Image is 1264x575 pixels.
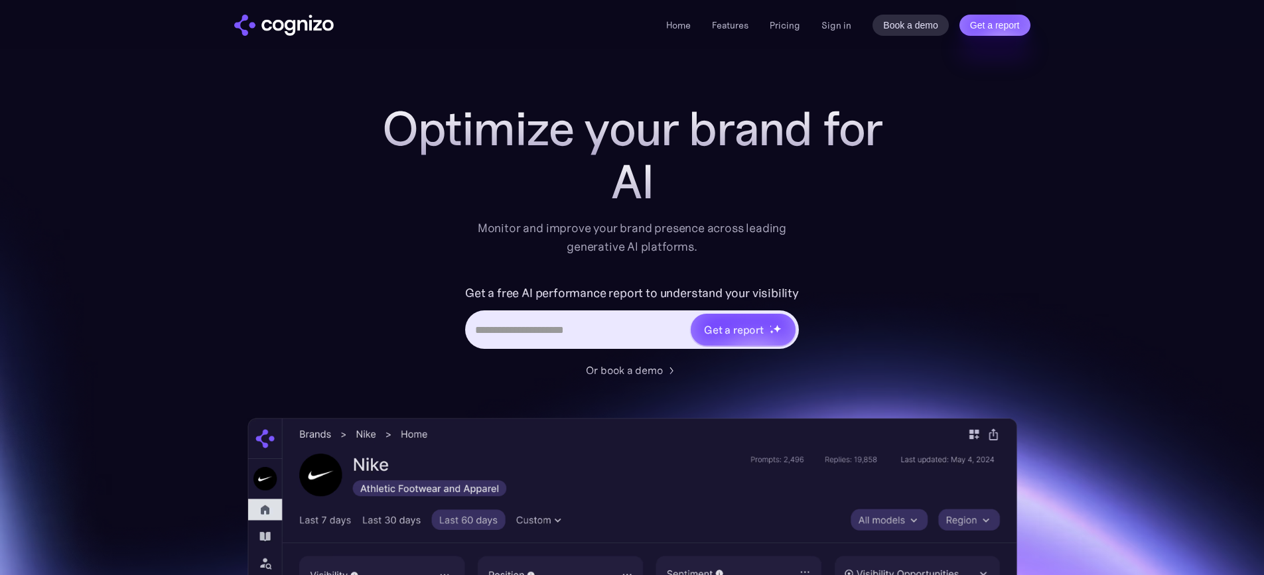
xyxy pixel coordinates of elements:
[234,15,334,36] a: home
[704,322,764,338] div: Get a report
[712,19,748,31] a: Features
[586,362,663,378] div: Or book a demo
[770,330,774,334] img: star
[959,15,1030,36] a: Get a report
[465,283,799,355] form: Hero URL Input Form
[773,324,782,333] img: star
[770,19,800,31] a: Pricing
[666,19,691,31] a: Home
[234,15,334,36] img: cognizo logo
[367,155,898,208] div: AI
[465,283,799,304] label: Get a free AI performance report to understand your visibility
[821,17,851,33] a: Sign in
[689,312,797,347] a: Get a reportstarstarstar
[873,15,949,36] a: Book a demo
[367,102,898,155] h1: Optimize your brand for
[469,219,796,256] div: Monitor and improve your brand presence across leading generative AI platforms.
[770,325,772,327] img: star
[586,362,679,378] a: Or book a demo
